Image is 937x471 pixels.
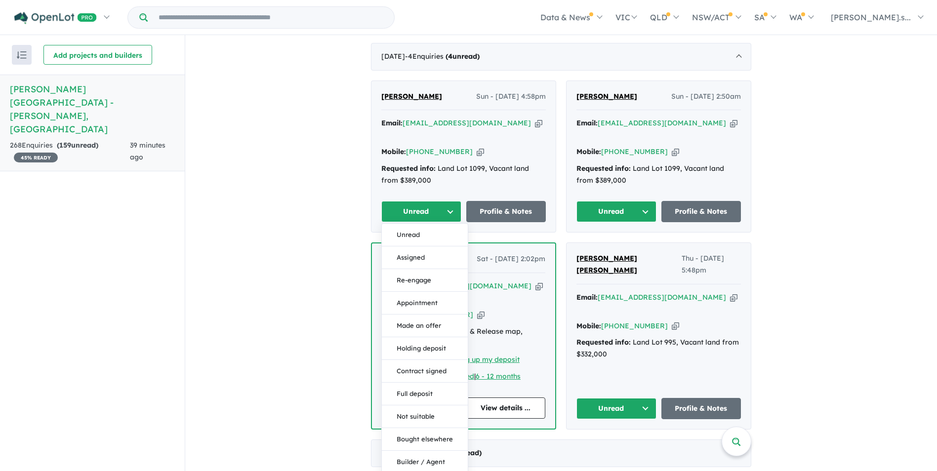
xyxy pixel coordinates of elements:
a: Profile & Notes [661,201,741,222]
button: Copy [672,147,679,157]
a: [PHONE_NUMBER] [406,147,473,156]
span: - 4 Enquir ies [405,52,480,61]
span: Sun - [DATE] 4:58pm [476,91,546,103]
strong: Email: [576,293,598,302]
button: Unread [381,201,461,222]
span: [PERSON_NAME].s... [831,12,911,22]
span: Sat - [DATE] 2:02pm [477,253,545,265]
button: Copy [672,321,679,331]
a: Saving up my deposit [447,355,520,364]
button: Add projects and builders [43,45,152,65]
a: View details ... [466,397,546,419]
a: [EMAIL_ADDRESS][DOMAIN_NAME] [403,118,531,127]
a: [PHONE_NUMBER] [601,321,668,330]
div: 268 Enquir ies [10,140,130,163]
button: Unread [382,224,468,246]
button: Full deposit [382,383,468,405]
span: Thu - [DATE] 5:48pm [682,253,741,276]
span: 4 [448,52,452,61]
div: [DATE] [371,43,751,71]
strong: Requested info: [576,338,631,347]
a: [PERSON_NAME] [PERSON_NAME] [576,253,682,276]
div: Land Lot 1099, Vacant land from $389,000 [576,163,741,187]
div: Land Lot 1099, Vacant land from $389,000 [381,163,546,187]
button: Assigned [382,246,468,269]
button: Copy [477,147,484,157]
span: [PERSON_NAME] [576,92,637,101]
div: [DATE] [371,439,751,467]
span: 45 % READY [14,153,58,162]
h5: [PERSON_NAME][GEOGRAPHIC_DATA] - [PERSON_NAME] , [GEOGRAPHIC_DATA] [10,82,175,136]
div: Land Lot 995, Vacant land from $332,000 [576,337,741,360]
img: Openlot PRO Logo White [14,12,97,24]
a: [PERSON_NAME] [576,91,637,103]
a: Profile & Notes [466,201,546,222]
a: [EMAIL_ADDRESS][DOMAIN_NAME] [598,118,726,127]
span: 39 minutes ago [130,141,165,161]
button: Bought elsewhere [382,428,468,451]
button: Copy [535,118,542,128]
button: Copy [477,310,485,320]
span: Sun - [DATE] 2:50am [671,91,741,103]
button: Contract signed [382,360,468,383]
button: Copy [730,292,737,303]
button: Re-engage [382,269,468,292]
a: [PERSON_NAME] [381,91,442,103]
a: [PHONE_NUMBER] [601,147,668,156]
strong: Mobile: [576,147,601,156]
span: [PERSON_NAME] [PERSON_NAME] [576,254,637,275]
button: Made an offer [382,314,468,337]
button: Not suitable [382,405,468,428]
a: Profile & Notes [661,398,741,419]
input: Try estate name, suburb, builder or developer [150,7,392,28]
strong: Email: [381,118,403,127]
button: Unread [576,398,656,419]
strong: ( unread) [57,141,98,150]
button: Copy [535,281,543,291]
span: 159 [59,141,71,150]
button: Unread [576,201,656,222]
a: 6 - 12 months [476,372,521,381]
a: [EMAIL_ADDRESS][DOMAIN_NAME] [598,293,726,302]
img: sort.svg [17,51,27,59]
strong: Email: [576,118,598,127]
strong: ( unread) [446,52,480,61]
span: [PERSON_NAME] [381,92,442,101]
strong: Requested info: [381,164,436,173]
strong: Mobile: [381,147,406,156]
strong: Requested info: [576,164,631,173]
button: Appointment [382,292,468,314]
strong: Mobile: [576,321,601,330]
button: Copy [730,118,737,128]
button: Holding deposit [382,337,468,360]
